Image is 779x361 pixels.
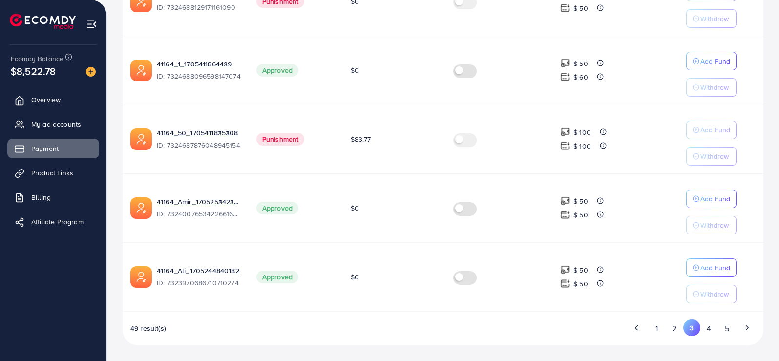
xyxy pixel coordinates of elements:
span: ID: 7323970686710710274 [157,278,241,288]
span: $0 [351,65,359,75]
button: Add Fund [686,190,737,208]
p: Withdraw [700,288,729,300]
a: My ad accounts [7,114,99,134]
span: Overview [31,95,61,105]
span: 49 result(s) [130,323,166,333]
a: 41164_Ali_1705244840182 [157,266,241,276]
button: Withdraw [686,9,737,28]
img: logo [10,14,76,29]
p: $ 100 [573,127,591,138]
span: ID: 7324688129171161090 [157,2,241,12]
p: $ 50 [573,195,588,207]
div: <span class='underline'>41164_Ali_1705244840182</span></br>7323970686710710274 [157,266,241,288]
img: ic-ads-acc.e4c84228.svg [130,266,152,288]
ul: Pagination [628,319,756,338]
a: 41164_Amir_1705253423644 [157,197,241,207]
a: Payment [7,139,99,158]
img: ic-ads-acc.e4c84228.svg [130,197,152,219]
div: <span class='underline'>41164_Amir_1705253423644</span></br>7324007653422661633 [157,197,241,219]
a: Affiliate Program [7,212,99,232]
img: menu [86,19,97,30]
p: $ 60 [573,71,588,83]
img: top-up amount [560,127,570,137]
button: Withdraw [686,285,737,303]
button: Add Fund [686,52,737,70]
button: Withdraw [686,78,737,97]
img: top-up amount [560,196,570,206]
span: ID: 7324007653422661633 [157,209,241,219]
button: Add Fund [686,258,737,277]
img: top-up amount [560,3,570,13]
p: Add Fund [700,124,730,136]
img: top-up amount [560,210,570,220]
span: $0 [351,203,359,213]
img: top-up amount [560,72,570,82]
span: ID: 7324688096598147074 [157,71,241,81]
img: top-up amount [560,141,570,151]
div: <span class='underline'>41164_1_1705411864439</span></br>7324688096598147074 [157,59,241,82]
a: Billing [7,188,99,207]
img: top-up amount [560,278,570,289]
img: ic-ads-acc.e4c84228.svg [130,60,152,81]
a: Overview [7,90,99,109]
span: Payment [31,144,59,153]
span: ID: 7324687876048945154 [157,140,241,150]
p: $ 50 [573,2,588,14]
p: Withdraw [700,150,729,162]
p: Add Fund [700,262,730,274]
p: Withdraw [700,82,729,93]
span: $83.77 [351,134,371,144]
span: Billing [31,192,51,202]
p: Withdraw [700,13,729,24]
span: Approved [256,202,298,214]
button: Withdraw [686,147,737,166]
button: Go to page 2 [665,319,683,338]
span: Punishment [256,133,305,146]
p: $ 50 [573,278,588,290]
a: 41164_50_1705411835308 [157,128,241,138]
span: Ecomdy Balance [11,54,63,64]
button: Go to page 1 [648,319,665,338]
p: $ 50 [573,264,588,276]
span: Approved [256,271,298,283]
button: Go to page 5 [718,319,736,338]
span: Product Links [31,168,73,178]
button: Add Fund [686,121,737,139]
a: 41164_1_1705411864439 [157,59,241,69]
p: Add Fund [700,55,730,67]
span: $0 [351,272,359,282]
span: Affiliate Program [31,217,84,227]
p: Withdraw [700,219,729,231]
span: My ad accounts [31,119,81,129]
span: Approved [256,64,298,77]
p: $ 50 [573,209,588,221]
img: image [86,67,96,77]
span: $8,522.78 [10,61,57,82]
a: Product Links [7,163,99,183]
img: ic-ads-acc.e4c84228.svg [130,128,152,150]
p: Add Fund [700,193,730,205]
button: Go to page 3 [683,319,700,336]
p: $ 100 [573,140,591,152]
button: Withdraw [686,216,737,234]
button: Go to previous page [628,319,645,336]
div: <span class='underline'>41164_50_1705411835308</span></br>7324687876048945154 [157,128,241,150]
p: $ 50 [573,58,588,69]
button: Go to page 4 [700,319,718,338]
img: top-up amount [560,265,570,275]
img: top-up amount [560,58,570,68]
iframe: Chat [737,317,772,354]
